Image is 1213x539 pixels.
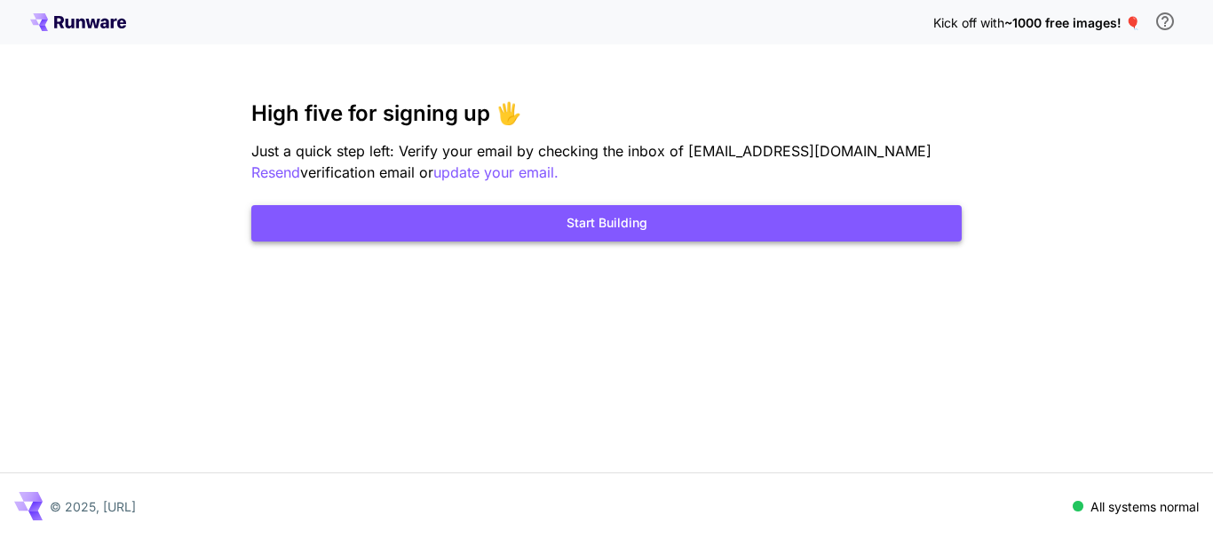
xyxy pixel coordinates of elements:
[251,162,300,184] button: Resend
[1004,15,1140,30] span: ~1000 free images! 🎈
[251,101,962,126] h3: High five for signing up 🖐️
[251,142,932,160] span: Just a quick step left: Verify your email by checking the inbox of [EMAIL_ADDRESS][DOMAIN_NAME]
[50,497,136,516] p: © 2025, [URL]
[1147,4,1183,39] button: In order to qualify for free credit, you need to sign up with a business email address and click ...
[433,162,559,184] button: update your email.
[933,15,1004,30] span: Kick off with
[300,163,433,181] span: verification email or
[1090,497,1199,516] p: All systems normal
[251,205,962,242] button: Start Building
